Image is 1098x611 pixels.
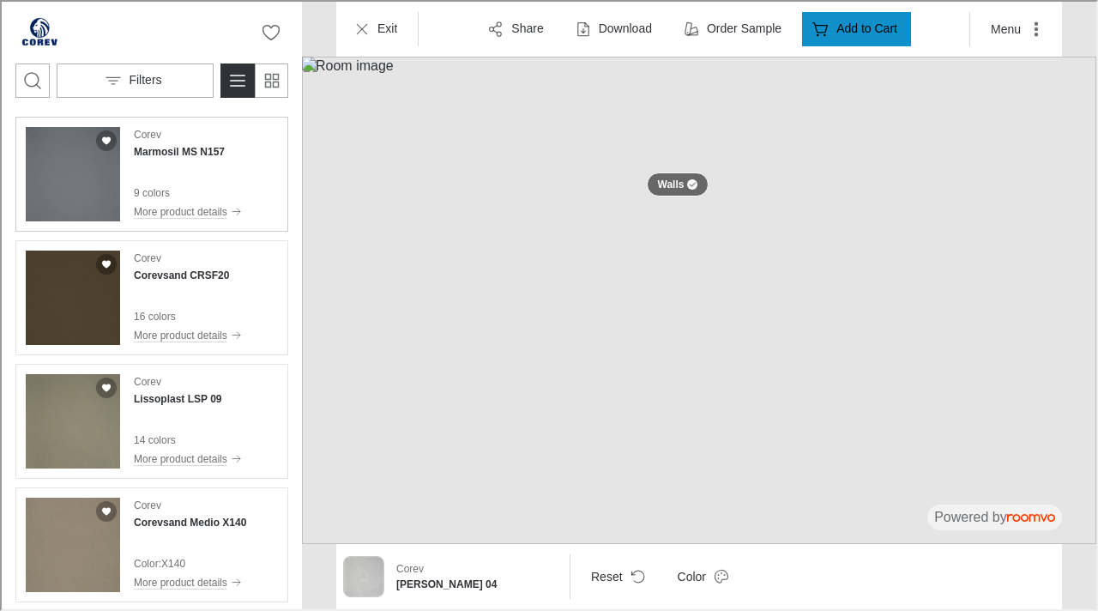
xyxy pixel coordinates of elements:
[932,506,1053,525] p: Powered by
[132,554,160,570] p: Color :
[14,486,287,601] div: See Corevsand Medio X140 in the room
[252,62,287,96] button: Switch to simple view
[132,249,160,264] p: Corev
[132,203,226,218] p: More product details
[671,10,793,45] button: Order Sample
[800,10,909,45] button: Add to Cart
[14,14,65,48] a: Go to Corev's website.
[132,266,227,281] h4: Corevsand CRSF20
[132,324,240,343] button: More product details
[645,171,708,195] button: Walls
[132,572,244,590] button: More product details
[835,19,896,36] p: Add to Cart
[14,362,287,477] div: See Lissoplast LSP 09 in the room
[94,129,115,149] button: Add Marmosil MS N157 to favorites
[342,555,382,595] img: Lisso LS 04
[219,62,287,96] div: Product List Mode Selector
[510,19,541,36] p: Share
[132,125,160,141] p: Corev
[132,201,240,220] button: More product details
[24,125,118,220] img: Marmosil MS N157. Link opens in a new window.
[132,448,240,467] button: More product details
[975,10,1053,45] button: More actions
[14,115,287,230] div: See Marmosil MS N157 in the room
[395,560,422,575] p: Corev
[132,450,226,465] p: More product details
[656,176,683,191] p: Walls
[395,575,556,590] h6: Lisso LS 04
[300,55,1095,542] img: Room image
[932,506,1053,525] div: The visualizer is powered by Roomvo.
[94,252,115,273] button: Add Corevsand CRSF20 to favorites
[132,326,226,342] p: More product details
[252,14,287,48] button: No favorites
[576,558,655,592] button: Reset product
[563,10,664,45] button: Download
[127,70,160,88] p: Filters
[14,62,48,96] button: Open search box
[219,62,253,96] button: Switch to detail view
[160,554,184,570] p: X140
[597,19,650,36] p: Download
[24,372,118,467] img: Lissoplast LSP 09. Link opens in a new window.
[24,496,118,590] img: Corevsand Medio X140. Link opens in a new window.
[132,184,240,199] p: 9 colors
[389,554,561,596] button: Show details for Lisso LS 04
[132,496,160,511] p: Corev
[662,558,739,592] button: Open color dialog
[24,249,118,343] img: Corevsand CRSF20. Link opens in a new window.
[132,573,226,589] p: More product details
[94,499,115,520] button: Add Corevsand Medio X140 to favorites
[376,19,395,36] p: Exit
[132,513,244,529] h4: Corevsand Medio X140
[132,307,240,323] p: 16 colors
[1005,512,1053,520] img: roomvo_wordmark.svg
[132,372,160,388] p: Corev
[705,19,780,36] p: Order Sample
[132,431,240,446] p: 14 colors
[475,10,555,45] button: Share
[132,142,223,158] h4: Marmosil MS N157
[132,390,220,405] h4: Lissoplast LSP 09
[14,239,287,354] div: See Corevsand CRSF20 in the room
[55,62,212,96] button: Open the filters menu
[341,10,409,45] button: Exit
[14,14,65,48] img: Logo representing Corev.
[94,376,115,396] button: Add Lissoplast LSP 09 to favorites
